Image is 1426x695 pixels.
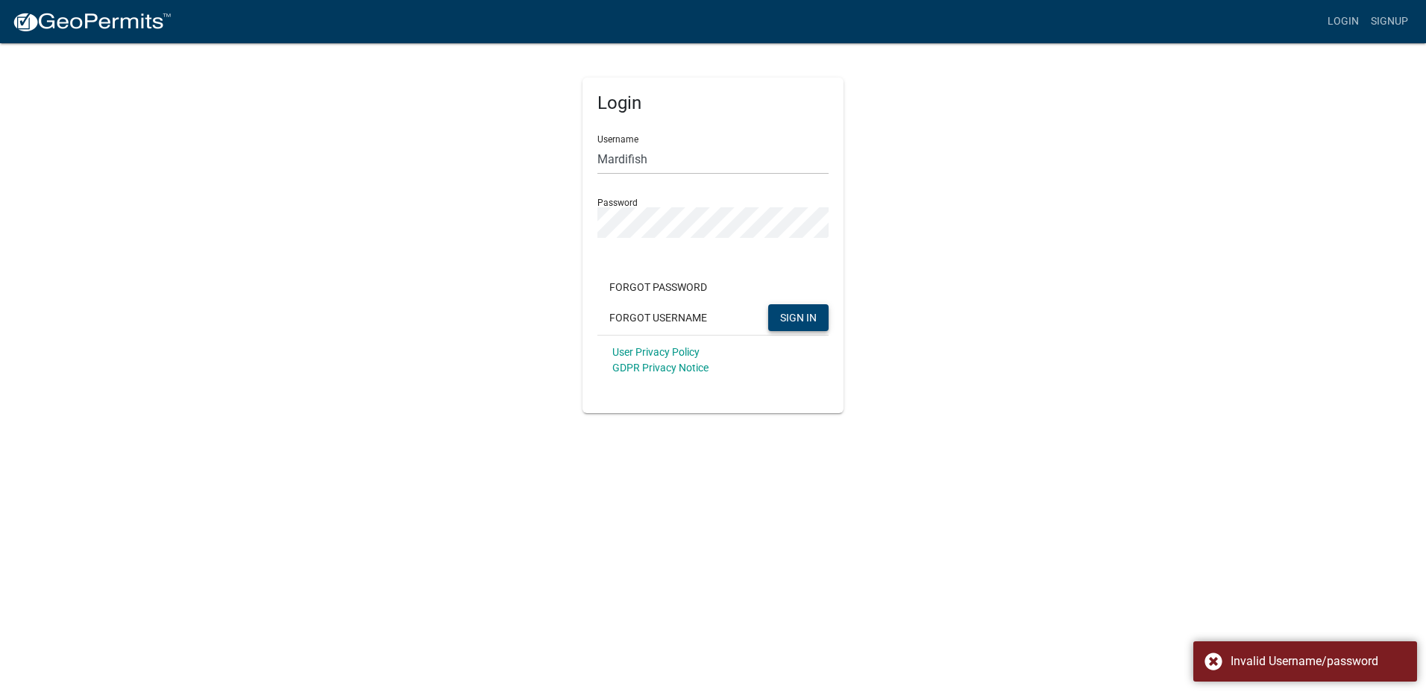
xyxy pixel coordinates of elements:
a: Login [1322,7,1365,36]
a: GDPR Privacy Notice [612,362,709,374]
span: SIGN IN [780,311,817,323]
button: SIGN IN [768,304,829,331]
div: Invalid Username/password [1231,652,1406,670]
a: User Privacy Policy [612,346,700,358]
h5: Login [597,92,829,114]
button: Forgot Password [597,274,719,301]
button: Forgot Username [597,304,719,331]
a: Signup [1365,7,1414,36]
